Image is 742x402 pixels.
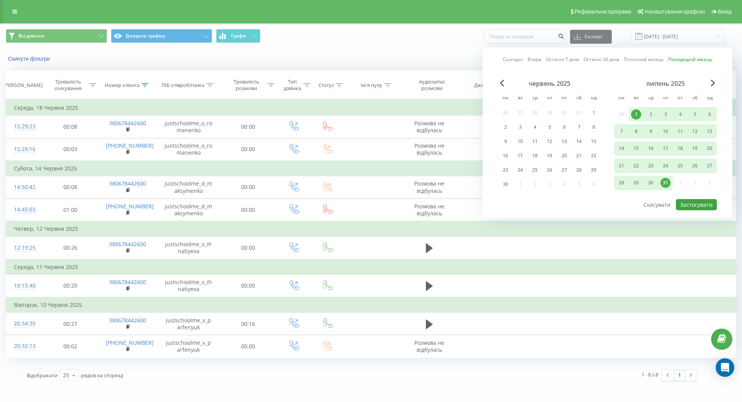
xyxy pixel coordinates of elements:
[690,161,700,171] div: 26
[574,151,584,161] div: 21
[688,107,702,121] div: сб 5 лип 2025 р.
[629,124,643,138] div: вт 8 лип 2025 р.
[646,161,656,171] div: 23
[557,136,572,147] div: пт 13 черв 2025 р.
[542,150,557,162] div: чт 19 черв 2025 р.
[544,93,555,104] abbr: четвер
[629,176,643,190] div: вт 29 лип 2025 р.
[528,121,542,133] div: ср 4 черв 2025 р.
[676,199,717,210] button: Застосувати
[557,150,572,162] div: пт 20 черв 2025 р.
[14,339,34,354] div: 20:32:13
[616,93,627,104] abbr: понеділок
[528,150,542,162] div: ср 18 черв 2025 р.
[220,313,276,335] td: 00:16
[545,136,555,146] div: 12
[614,158,629,173] div: пн 21 лип 2025 р.
[688,141,702,156] div: сб 19 лип 2025 р.
[629,141,643,156] div: вт 15 лип 2025 р.
[660,178,671,188] div: 31
[318,82,334,89] div: Статус
[643,107,658,121] div: ср 2 лип 2025 р.
[220,335,276,358] td: 00:00
[702,158,717,173] div: нд 27 лип 2025 р.
[42,335,99,358] td: 00:02
[6,55,54,62] button: Скинути фільтри
[361,82,382,89] div: Ім'я пулу
[690,126,700,136] div: 12
[716,358,734,377] div: Open Intercom Messenger
[643,141,658,156] div: ср 16 лип 2025 р.
[414,180,444,194] span: Розмова не відбулась
[631,126,641,136] div: 8
[614,141,629,156] div: пн 14 лип 2025 р.
[559,122,569,132] div: 6
[6,297,736,313] td: Вівторок, 10 Червня 2025
[572,136,586,147] div: сб 14 черв 2025 р.
[586,150,601,162] div: нд 22 черв 2025 р.
[658,158,673,173] div: чт 24 лип 2025 р.
[42,313,99,335] td: 00:27
[530,122,540,132] div: 4
[63,371,69,379] div: 25
[689,93,701,104] abbr: субота
[14,119,34,134] div: 15:29:23
[231,33,246,39] span: Графік
[574,122,584,132] div: 7
[157,237,220,259] td: justschoolme_v_ihnatiyeva
[498,121,513,133] div: пн 2 черв 2025 р.
[545,151,555,161] div: 19
[109,180,146,187] a: 380678442600
[14,180,34,195] div: 14:50:42
[109,119,146,127] a: 380678442600
[586,136,601,147] div: нд 15 черв 2025 р.
[3,82,43,89] div: [PERSON_NAME]
[660,109,671,119] div: 3
[673,141,688,156] div: пт 18 лип 2025 р.
[498,80,601,87] div: червень 2025
[498,164,513,176] div: пн 23 черв 2025 р.
[528,164,542,176] div: ср 25 черв 2025 р.
[545,165,555,175] div: 26
[530,151,540,161] div: 18
[589,165,599,175] div: 29
[646,109,656,119] div: 2
[106,142,154,149] a: [PHONE_NUMBER]
[500,122,511,132] div: 2
[227,78,265,92] div: Тривалість розмови
[14,278,34,293] div: 10:15:40
[572,164,586,176] div: сб 28 черв 2025 р.
[498,179,513,190] div: пн 30 черв 2025 р.
[14,202,34,217] div: 14:45:03
[559,165,569,175] div: 27
[414,339,444,353] span: Розмова не відбулась
[500,179,511,189] div: 30
[705,126,715,136] div: 13
[500,80,504,87] span: Previous Month
[500,165,511,175] div: 23
[500,151,511,161] div: 16
[106,203,154,210] a: [PHONE_NUMBER]
[702,107,717,121] div: нд 6 лип 2025 р.
[530,165,540,175] div: 25
[498,150,513,162] div: пн 16 черв 2025 р.
[546,56,579,63] a: Останні 7 днів
[542,121,557,133] div: чт 5 черв 2025 р.
[643,158,658,173] div: ср 23 лип 2025 р.
[702,124,717,138] div: нд 13 лип 2025 р.
[668,56,712,63] a: Попередній місяць
[589,108,599,118] div: 1
[631,161,641,171] div: 22
[589,151,599,161] div: 22
[646,143,656,153] div: 16
[515,136,525,146] div: 10
[586,164,601,176] div: нд 29 черв 2025 р.
[542,164,557,176] div: чт 26 черв 2025 р.
[513,150,528,162] div: вт 17 черв 2025 р.
[109,278,146,286] a: 380678442600
[220,199,276,221] td: 00:00
[572,121,586,133] div: сб 7 черв 2025 р.
[545,122,555,132] div: 5
[639,199,675,210] button: Скасувати
[42,274,99,297] td: 00:20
